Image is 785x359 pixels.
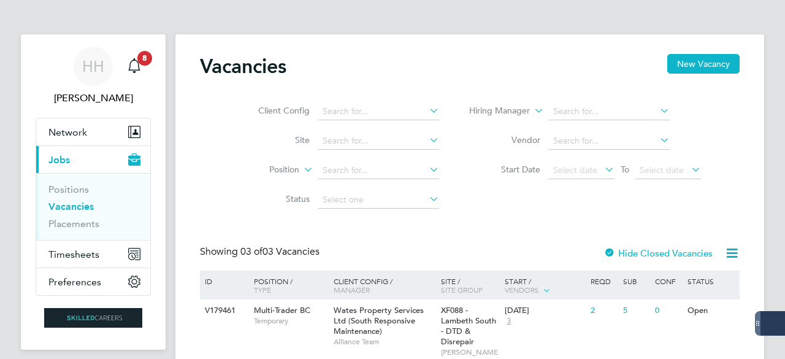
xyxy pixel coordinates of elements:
[48,276,101,288] span: Preferences
[200,245,322,258] div: Showing
[459,105,530,117] label: Hiring Manager
[438,271,502,300] div: Site /
[331,271,438,300] div: Client Config /
[334,285,370,295] span: Manager
[21,34,166,350] nav: Main navigation
[588,299,619,322] div: 2
[334,337,435,347] span: Alliance Team
[318,191,439,209] input: Select one
[239,193,310,204] label: Status
[549,103,670,120] input: Search for...
[254,285,271,295] span: Type
[652,299,684,322] div: 0
[36,173,150,240] div: Jobs
[684,271,738,291] div: Status
[200,54,286,79] h2: Vacancies
[122,47,147,86] a: 8
[684,299,738,322] div: Open
[334,305,424,336] span: Wates Property Services Ltd (South Responsive Maintenance)
[239,134,310,145] label: Site
[202,271,245,291] div: ID
[603,247,713,259] label: Hide Closed Vacancies
[44,308,142,328] img: skilledcareers-logo-retina.png
[502,271,588,301] div: Start /
[441,285,483,295] span: Site Group
[240,245,320,258] span: 03 Vacancies
[553,164,597,176] span: Select date
[640,164,684,176] span: Select date
[36,308,151,328] a: Go to home page
[620,299,652,322] div: 5
[470,164,540,175] label: Start Date
[229,164,299,176] label: Position
[36,118,150,145] button: Network
[245,271,331,300] div: Position /
[652,271,684,291] div: Conf
[36,241,150,268] button: Timesheets
[36,146,150,173] button: Jobs
[318,162,439,179] input: Search for...
[137,51,152,66] span: 8
[505,306,584,316] div: [DATE]
[36,47,151,106] a: HH[PERSON_NAME]
[82,58,104,74] span: HH
[48,218,99,230] a: Placements
[617,161,633,177] span: To
[48,201,94,212] a: Vacancies
[505,316,513,326] span: 3
[48,249,99,260] span: Timesheets
[239,105,310,116] label: Client Config
[505,285,539,295] span: Vendors
[202,299,245,322] div: V179461
[48,183,89,195] a: Positions
[620,271,652,291] div: Sub
[318,103,439,120] input: Search for...
[48,126,87,138] span: Network
[549,133,670,150] input: Search for...
[667,54,740,74] button: New Vacancy
[588,271,619,291] div: Reqd
[36,268,150,295] button: Preferences
[254,316,327,326] span: Temporary
[470,134,540,145] label: Vendor
[254,305,310,315] span: Multi-Trader BC
[240,245,262,258] span: 03 of
[36,91,151,106] span: Holly Hammatt
[48,154,70,166] span: Jobs
[318,133,439,150] input: Search for...
[441,305,496,347] span: XF088 - Lambeth South - DTD & Disrepair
